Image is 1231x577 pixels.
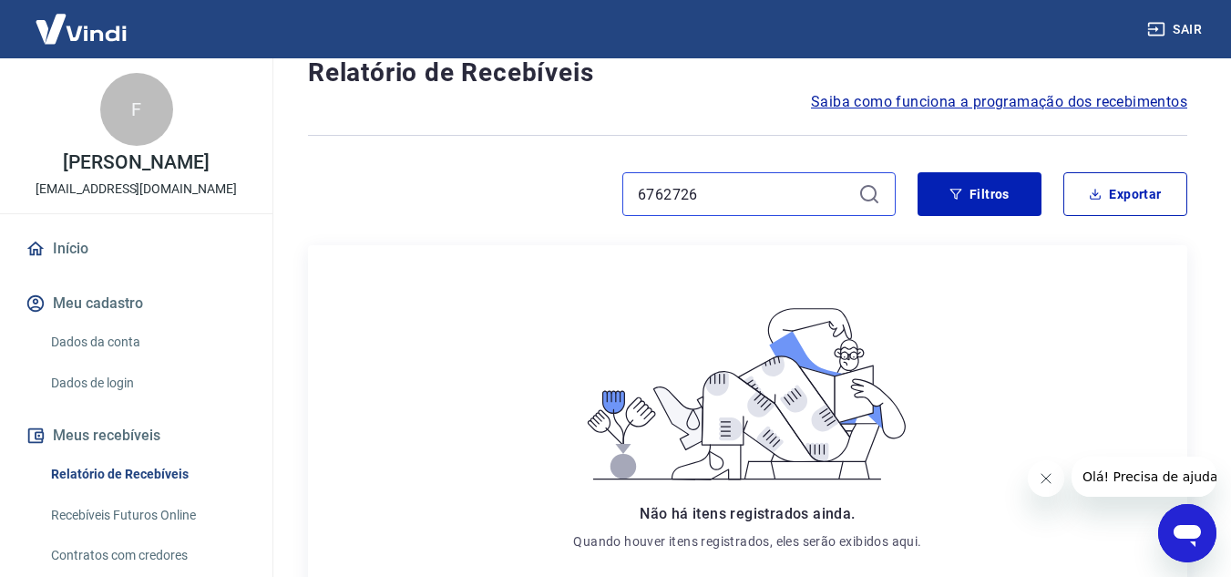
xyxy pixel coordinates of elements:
div: F [100,73,173,146]
a: Início [22,229,251,269]
span: Olá! Precisa de ajuda? [11,13,153,27]
p: [EMAIL_ADDRESS][DOMAIN_NAME] [36,180,237,199]
h4: Relatório de Recebíveis [308,55,1187,91]
p: [PERSON_NAME] [63,153,209,172]
button: Exportar [1063,172,1187,216]
a: Saiba como funciona a programação dos recebimentos [811,91,1187,113]
input: Busque pelo número do pedido [638,180,851,208]
img: Vindi [22,1,140,57]
a: Contratos com credores [44,537,251,574]
a: Dados da conta [44,324,251,361]
a: Relatório de Recebíveis [44,456,251,493]
iframe: Fechar mensagem [1028,460,1064,497]
p: Quando houver itens registrados, eles serão exibidos aqui. [573,532,921,551]
span: Não há itens registrados ainda. [640,505,855,522]
button: Meus recebíveis [22,416,251,456]
a: Dados de login [44,365,251,402]
button: Meu cadastro [22,283,251,324]
iframe: Mensagem da empresa [1072,457,1216,497]
iframe: Botão para abrir a janela de mensagens [1158,504,1216,562]
button: Sair [1144,13,1209,46]
a: Recebíveis Futuros Online [44,497,251,534]
button: Filtros [918,172,1041,216]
